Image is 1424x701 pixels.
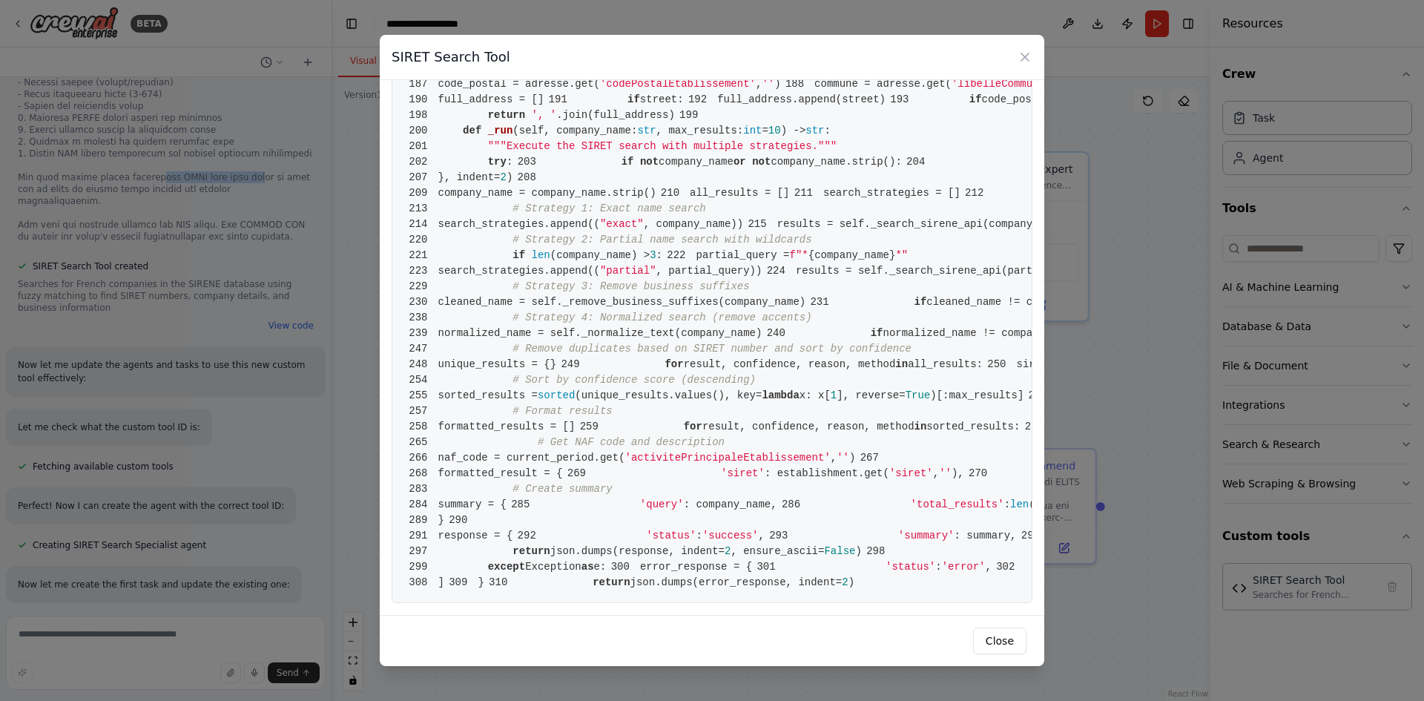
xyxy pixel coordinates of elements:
[404,372,438,388] span: 254
[954,530,1016,542] span: : summary,
[1023,388,1058,404] span: 256
[837,452,849,464] span: ''
[805,294,840,310] span: 231
[501,171,507,183] span: 2
[404,421,575,432] span: formatted_results = []
[625,452,831,464] span: 'activitePrincipaleEtablissement'
[532,249,550,261] span: len
[656,249,662,261] span: :
[964,466,998,481] span: 270
[563,466,597,481] span: 269
[404,514,444,526] span: }
[696,249,790,261] span: partial_query =
[404,559,438,575] span: 299
[1016,528,1050,544] span: 294
[983,357,1017,372] span: 250
[404,481,438,497] span: 283
[743,218,1151,230] span: results = self._search_sirene_api(company_name, max_results)
[702,530,759,542] span: 'success'
[842,576,848,588] span: 2
[438,452,625,464] span: naf_code = current_period.get(
[1004,498,1010,510] span: :
[404,576,444,588] span: ]
[656,185,690,201] span: 210
[935,561,941,573] span: :
[771,156,901,168] span: company_name.strip():
[762,389,799,401] span: lambda
[438,389,538,401] span: sorted_results =
[765,467,889,479] span: : establishment.get(
[849,452,855,464] span: )
[1020,421,1190,432] span: establishment = result
[825,125,831,136] span: :
[438,265,600,277] span: search_strategies.append((
[644,218,743,230] span: , company_name))
[768,125,781,136] span: 10
[805,125,824,136] span: str
[606,561,752,573] span: error_response = {
[438,78,600,90] span: code_postal = adresse.get(
[392,47,510,68] h3: SIRET Search Tool
[902,154,936,170] span: 204
[637,125,656,136] span: str
[404,513,438,528] span: 289
[1020,419,1054,435] span: 260
[952,78,1133,90] span: 'libelleCommuneEtablissement'
[404,466,438,481] span: 268
[765,528,799,544] span: 293
[575,389,762,401] span: (unique_results.values(), key=
[982,93,1050,105] span: code_postal
[952,467,964,479] span: ),
[1016,358,1135,370] span: siret = result.get(
[404,404,438,419] span: 257
[650,249,656,261] span: 3
[512,203,705,214] span: # Strategy 1: Exact name search
[404,528,438,544] span: 291
[444,513,478,528] span: 290
[656,187,790,199] span: all_results = []
[762,263,796,279] span: 224
[444,576,484,588] span: }
[656,125,744,136] span: , max_results:
[404,170,438,185] span: 207
[404,357,438,372] span: 248
[696,530,702,542] span: :
[756,78,762,90] span: ,
[789,187,960,199] span: search_strategies = []
[556,357,590,372] span: 249
[404,248,438,263] span: 221
[404,76,438,92] span: 187
[759,530,765,542] span: ,
[814,78,952,90] span: commune = adresse.get(
[762,265,1176,277] span: results = self._search_sirene_api(partial_query, max_results)
[781,125,806,136] span: ) ->
[1010,498,1029,510] span: len
[512,234,811,246] span: # Strategy 2: Partial name search with wildcards
[404,575,438,590] span: 308
[606,559,640,575] span: 300
[444,575,478,590] span: 309
[973,628,1026,654] button: Close
[404,419,438,435] span: 258
[774,78,780,90] span: )
[488,125,513,136] span: _run
[640,498,684,510] span: 'query'
[404,279,438,294] span: 229
[594,561,607,573] span: e:
[404,263,438,279] span: 223
[743,217,777,232] span: 215
[969,93,982,105] span: if
[908,358,983,370] span: all_results:
[914,421,927,432] span: in
[837,389,905,401] span: ], reverse=
[488,561,525,573] span: except
[404,187,656,199] span: company_name = company_name.strip()
[808,249,896,261] span: {company_name}
[600,218,644,230] span: "exact"
[575,419,609,435] span: 259
[848,576,854,588] span: )
[507,497,541,513] span: 285
[640,93,684,105] span: street:
[484,575,518,590] span: 310
[581,561,594,573] span: as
